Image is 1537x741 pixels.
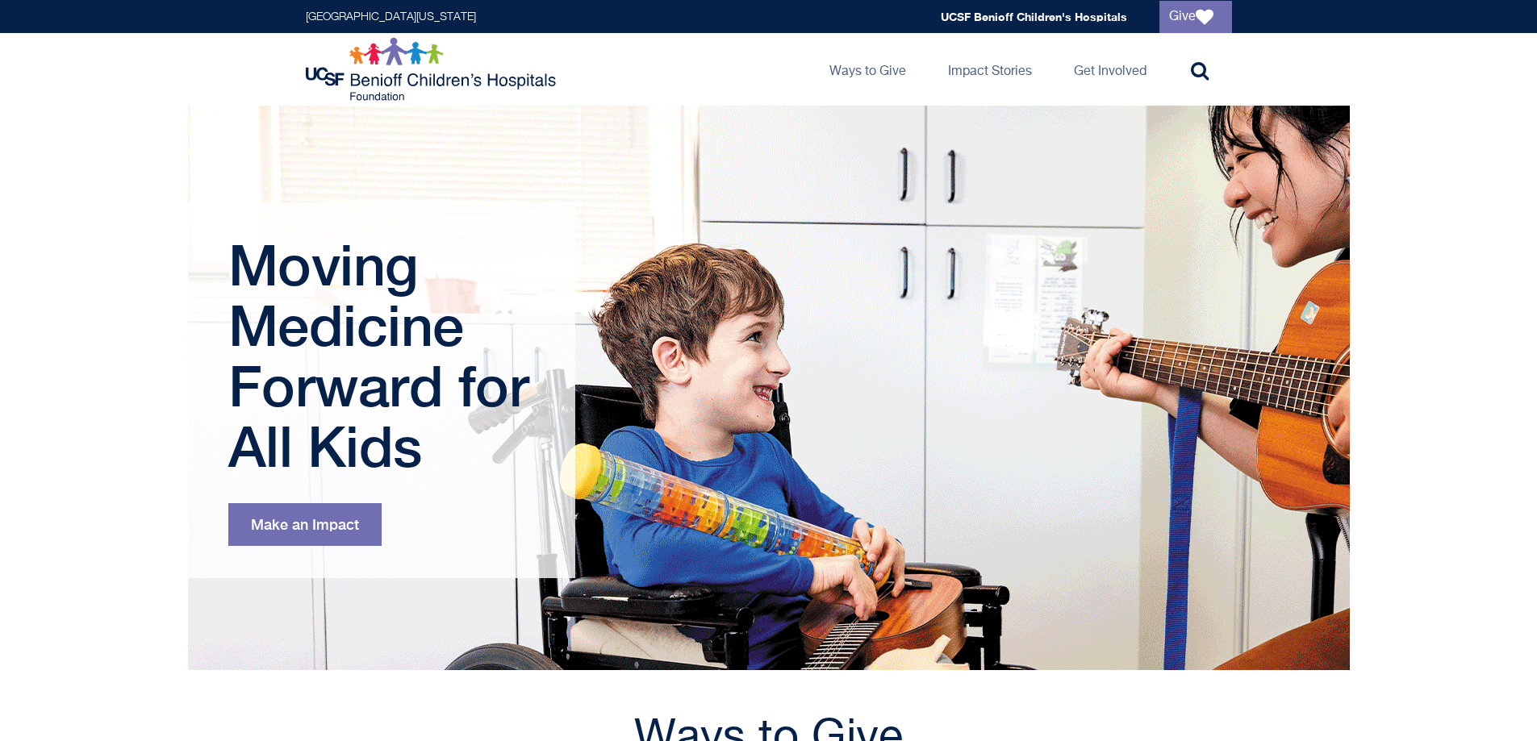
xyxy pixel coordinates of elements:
[228,235,539,477] h1: Moving Medicine Forward for All Kids
[306,37,560,102] img: Logo for UCSF Benioff Children's Hospitals Foundation
[228,503,382,546] a: Make an Impact
[1159,1,1232,33] a: Give
[306,11,476,23] a: [GEOGRAPHIC_DATA][US_STATE]
[941,10,1127,23] a: UCSF Benioff Children's Hospitals
[1061,33,1159,106] a: Get Involved
[935,33,1045,106] a: Impact Stories
[817,33,919,106] a: Ways to Give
